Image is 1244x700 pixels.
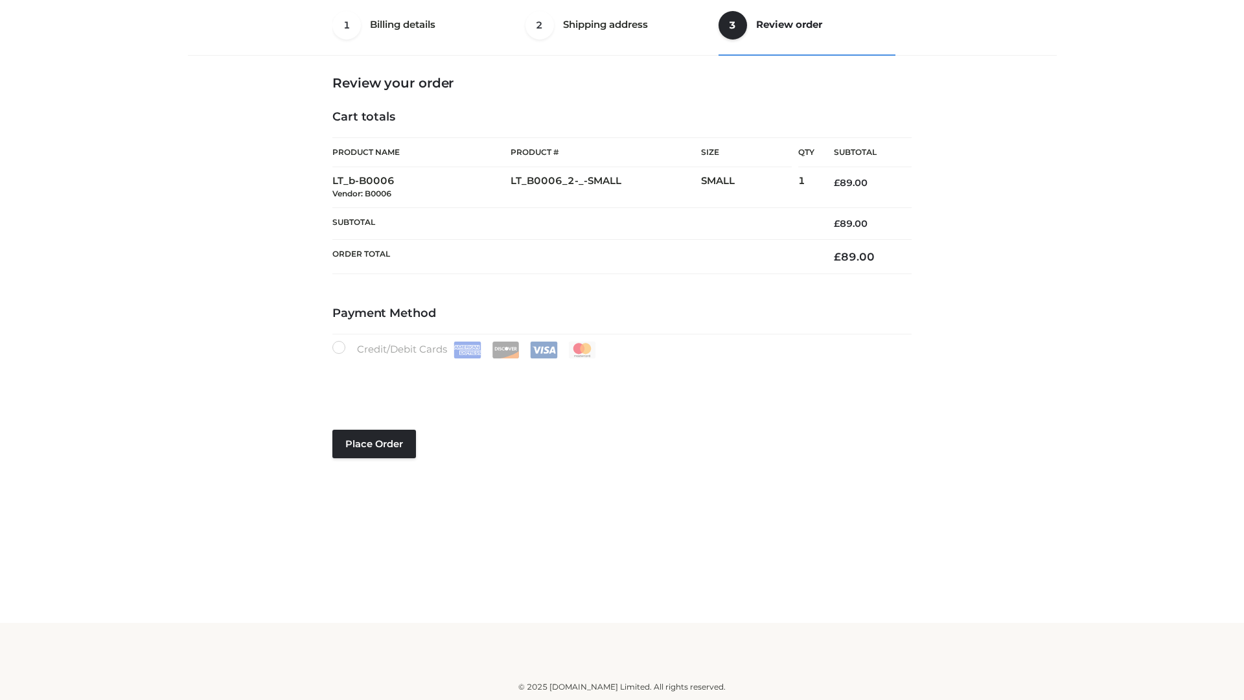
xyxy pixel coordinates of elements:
th: Product # [511,137,701,167]
th: Subtotal [332,207,814,239]
th: Qty [798,137,814,167]
th: Order Total [332,240,814,274]
h3: Review your order [332,75,912,91]
button: Place order [332,430,416,458]
th: Product Name [332,137,511,167]
img: Discover [492,342,520,358]
iframe: Secure payment input frame [330,356,909,403]
bdi: 89.00 [834,177,868,189]
h4: Payment Method [332,307,912,321]
span: £ [834,250,841,263]
td: 1 [798,167,814,208]
img: Mastercard [568,342,596,358]
span: £ [834,177,840,189]
small: Vendor: B0006 [332,189,391,198]
td: LT_b-B0006 [332,167,511,208]
th: Size [701,138,792,167]
th: Subtotal [814,138,912,167]
span: £ [834,218,840,229]
img: Visa [530,342,558,358]
td: SMALL [701,167,798,208]
td: LT_B0006_2-_-SMALL [511,167,701,208]
div: © 2025 [DOMAIN_NAME] Limited. All rights reserved. [192,681,1052,694]
bdi: 89.00 [834,250,875,263]
img: Amex [454,342,481,358]
h4: Cart totals [332,110,912,124]
bdi: 89.00 [834,218,868,229]
label: Credit/Debit Cards [332,341,597,358]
